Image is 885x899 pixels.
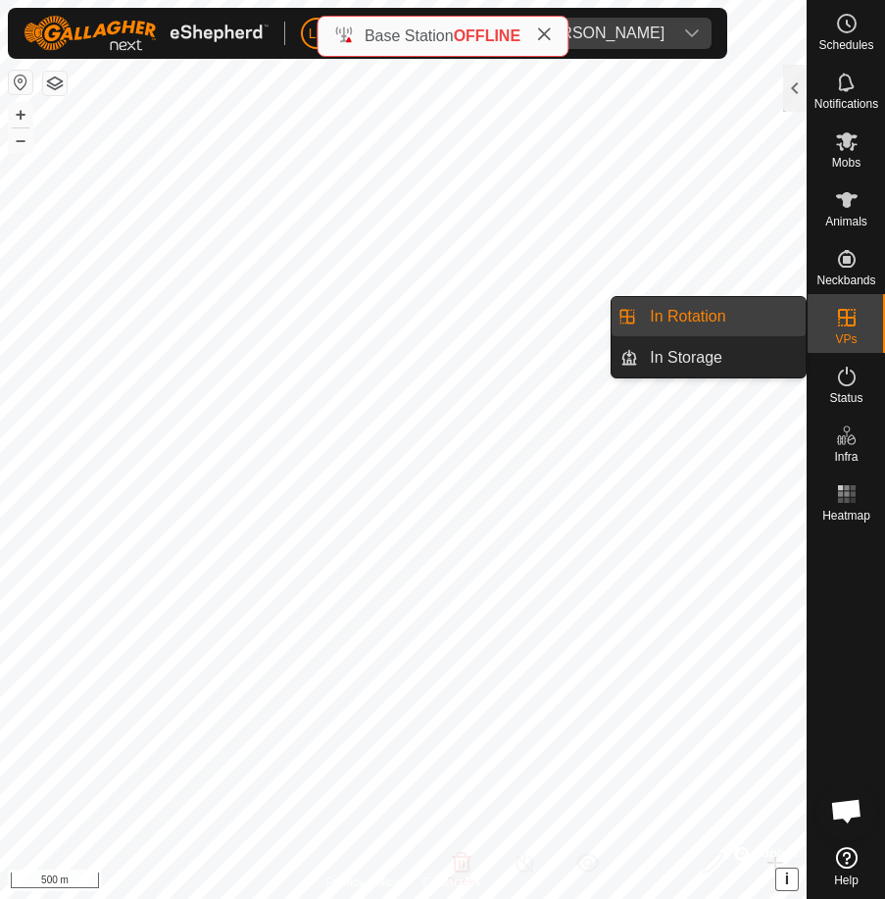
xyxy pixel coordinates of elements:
[776,869,798,890] button: i
[822,510,870,522] span: Heatmap
[808,839,885,894] a: Help
[454,27,520,44] span: OFFLINE
[817,781,876,840] div: Open chat
[9,103,32,126] button: +
[638,297,806,336] a: In Rotation
[785,871,789,887] span: i
[650,346,722,370] span: In Storage
[832,157,860,169] span: Mobs
[365,27,454,44] span: Base Station
[816,275,875,286] span: Neckbands
[825,216,867,227] span: Animals
[818,39,873,51] span: Schedules
[650,305,725,328] span: In Rotation
[814,98,878,110] span: Notifications
[43,72,67,95] button: Map Layers
[309,24,324,44] span: LF
[672,18,712,49] div: dropdown trigger
[9,128,32,152] button: –
[638,338,806,377] a: In Storage
[9,71,32,94] button: Reset Map
[612,338,806,377] li: In Storage
[829,392,862,404] span: Status
[835,333,857,345] span: VPs
[24,16,269,51] img: Gallagher Logo
[422,874,480,891] a: Contact Us
[834,874,859,886] span: Help
[325,874,399,891] a: Privacy Policy
[834,451,858,463] span: Infra
[612,297,806,336] li: In Rotation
